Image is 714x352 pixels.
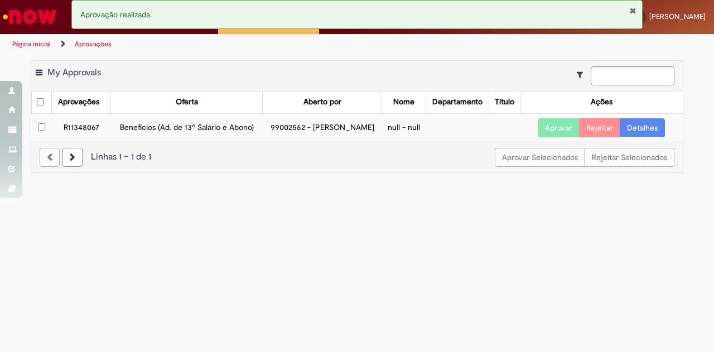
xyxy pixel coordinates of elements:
[75,40,112,49] a: Aprovações
[80,9,152,20] span: Aprovação realizada.
[58,97,99,108] div: Aprovações
[620,118,665,137] a: Detalhes
[47,67,101,78] span: My Approvals
[591,97,612,108] div: Ações
[432,97,483,108] div: Departamento
[52,113,111,142] td: R11348067
[579,118,620,137] button: Rejeitar
[1,6,59,28] img: ServiceNow
[577,71,588,79] i: Mostrar filtros para: Suas Solicitações
[629,6,636,15] button: Fechar Notificação
[40,151,674,163] div: Linhas 1 − 1 de 1
[303,97,341,108] div: Aberto por
[111,113,263,142] td: Benefícios (Ad. de 13º Salário e Abono)
[382,113,426,142] td: null - null
[393,97,414,108] div: Nome
[12,40,51,49] a: Página inicial
[495,97,514,108] div: Título
[538,118,580,137] button: Aprovar
[649,12,706,21] span: [PERSON_NAME]
[8,34,467,55] ul: Trilhas de página
[52,91,111,113] th: Aprovações
[262,113,382,142] td: 99002562 - [PERSON_NAME]
[176,97,198,108] div: Oferta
